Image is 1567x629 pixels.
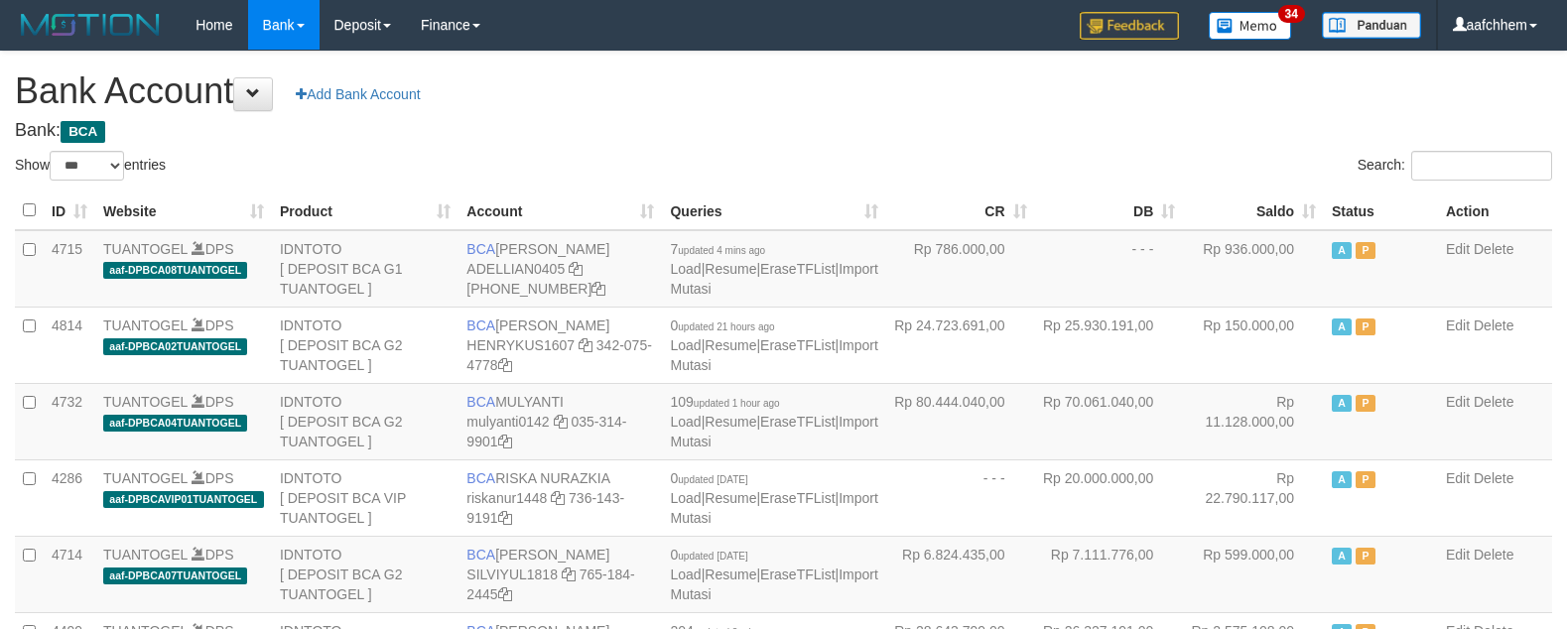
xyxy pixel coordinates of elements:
[579,337,592,353] a: Copy HENRYKUS1607 to clipboard
[886,536,1035,612] td: Rp 6.824.435,00
[1474,241,1513,257] a: Delete
[705,261,756,277] a: Resume
[670,470,877,526] span: | | |
[103,241,188,257] a: TUANTOGEL
[886,230,1035,308] td: Rp 786.000,00
[458,191,662,230] th: Account: activate to sort column ascending
[1446,394,1470,410] a: Edit
[670,261,701,277] a: Load
[1474,547,1513,563] a: Delete
[1035,459,1184,536] td: Rp 20.000.000,00
[1183,230,1324,308] td: Rp 936.000,00
[1035,536,1184,612] td: Rp 7.111.776,00
[1324,191,1438,230] th: Status
[458,383,662,459] td: MULYANTI 035-314-9901
[15,121,1552,141] h4: Bank:
[670,241,877,297] span: | | |
[551,490,565,506] a: Copy riskanur1448 to clipboard
[1446,317,1470,333] a: Edit
[272,191,458,230] th: Product: activate to sort column ascending
[705,490,756,506] a: Resume
[95,383,272,459] td: DPS
[705,337,756,353] a: Resume
[670,394,877,449] span: | | |
[760,337,835,353] a: EraseTFList
[1474,394,1513,410] a: Delete
[569,261,583,277] a: Copy ADELLIAN0405 to clipboard
[670,337,877,373] a: Import Mutasi
[466,337,575,353] a: HENRYKUS1607
[103,338,247,355] span: aaf-DPBCA02TUANTOGEL
[95,230,272,308] td: DPS
[44,191,95,230] th: ID: activate to sort column ascending
[670,490,877,526] a: Import Mutasi
[272,459,458,536] td: IDNTOTO [ DEPOSIT BCA VIP TUANTOGEL ]
[103,394,188,410] a: TUANTOGEL
[466,317,495,333] span: BCA
[886,383,1035,459] td: Rp 80.444.040,00
[562,566,576,582] a: Copy SILVIYUL1818 to clipboard
[1332,395,1352,412] span: Active
[670,566,877,602] a: Import Mutasi
[1183,307,1324,383] td: Rp 150.000,00
[670,414,877,449] a: Import Mutasi
[466,261,565,277] a: ADELLIAN0405
[15,71,1552,111] h1: Bank Account
[1035,191,1184,230] th: DB: activate to sort column ascending
[705,414,756,430] a: Resume
[498,510,512,526] a: Copy 7361439191 to clipboard
[103,470,188,486] a: TUANTOGEL
[1356,395,1375,412] span: Paused
[1332,548,1352,565] span: Active
[95,307,272,383] td: DPS
[1446,241,1470,257] a: Edit
[1438,191,1552,230] th: Action
[1332,471,1352,488] span: Active
[44,459,95,536] td: 4286
[50,151,124,181] select: Showentries
[466,414,549,430] a: mulyanti0142
[1358,151,1552,181] label: Search:
[1183,536,1324,612] td: Rp 599.000,00
[466,490,547,506] a: riskanur1448
[1332,318,1352,335] span: Active
[1332,242,1352,259] span: Active
[670,547,877,602] span: | | |
[886,307,1035,383] td: Rp 24.723.691,00
[15,151,166,181] label: Show entries
[760,261,835,277] a: EraseTFList
[591,281,605,297] a: Copy 5655032115 to clipboard
[1183,383,1324,459] td: Rp 11.128.000,00
[15,10,166,40] img: MOTION_logo.png
[95,191,272,230] th: Website: activate to sort column ascending
[44,307,95,383] td: 4814
[466,241,495,257] span: BCA
[886,459,1035,536] td: - - -
[103,415,247,432] span: aaf-DPBCA04TUANTOGEL
[103,567,247,584] span: aaf-DPBCA07TUANTOGEL
[670,470,747,486] span: 0
[670,241,765,257] span: 7
[103,262,247,279] span: aaf-DPBCA08TUANTOGEL
[670,490,701,506] a: Load
[670,394,779,410] span: 109
[103,547,188,563] a: TUANTOGEL
[554,414,568,430] a: Copy mulyanti0142 to clipboard
[886,191,1035,230] th: CR: activate to sort column ascending
[678,551,747,562] span: updated [DATE]
[670,337,701,353] a: Load
[670,261,877,297] a: Import Mutasi
[1080,12,1179,40] img: Feedback.jpg
[466,547,495,563] span: BCA
[103,491,264,508] span: aaf-DPBCAVIP01TUANTOGEL
[760,414,835,430] a: EraseTFList
[103,317,188,333] a: TUANTOGEL
[670,414,701,430] a: Load
[44,536,95,612] td: 4714
[458,536,662,612] td: [PERSON_NAME] 765-184-2445
[1322,12,1421,39] img: panduan.png
[662,191,885,230] th: Queries: activate to sort column ascending
[694,398,780,409] span: updated 1 hour ago
[705,566,756,582] a: Resume
[1183,459,1324,536] td: Rp 22.790.117,00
